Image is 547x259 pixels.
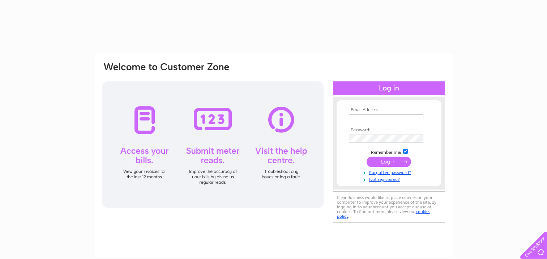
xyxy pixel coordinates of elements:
[347,148,431,155] td: Remember me?
[367,157,411,167] input: Submit
[333,191,445,223] div: Clear Business would like to place cookies on your computer to improve your experience of the sit...
[349,169,431,175] a: Forgotten password?
[337,209,430,219] a: cookies policy
[347,128,431,133] th: Password:
[349,175,431,182] a: Not registered?
[347,107,431,112] th: Email Address:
